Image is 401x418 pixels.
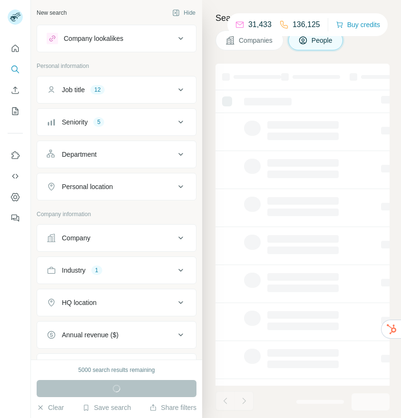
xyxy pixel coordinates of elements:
[37,403,64,412] button: Clear
[166,6,202,20] button: Hide
[62,330,118,340] div: Annual revenue ($)
[91,266,102,275] div: 1
[336,18,380,31] button: Buy credits
[37,111,196,133] button: Seniority5
[8,189,23,206] button: Dashboard
[62,117,88,127] div: Seniority
[62,298,97,307] div: HQ location
[293,19,320,30] p: 136,125
[37,78,196,101] button: Job title12
[37,62,196,70] p: Personal information
[62,266,86,275] div: Industry
[62,182,113,191] div: Personal location
[37,259,196,282] button: Industry1
[90,85,104,94] div: 12
[37,210,196,218] p: Company information
[8,103,23,120] button: My lists
[312,36,333,45] span: People
[37,227,196,249] button: Company
[8,82,23,99] button: Enrich CSV
[37,143,196,166] button: Department
[93,118,104,126] div: 5
[64,34,123,43] div: Company lookalikes
[215,11,390,25] h4: Search
[37,9,67,17] div: New search
[37,291,196,314] button: HQ location
[8,40,23,57] button: Quick start
[8,209,23,227] button: Feedback
[37,356,196,379] button: Employees (size)9
[62,233,90,243] div: Company
[82,403,131,412] button: Save search
[149,403,196,412] button: Share filters
[62,85,85,95] div: Job title
[37,175,196,198] button: Personal location
[37,323,196,346] button: Annual revenue ($)
[37,27,196,50] button: Company lookalikes
[62,150,97,159] div: Department
[78,366,155,374] div: 5000 search results remaining
[8,147,23,164] button: Use Surfe on LinkedIn
[239,36,274,45] span: Companies
[248,19,272,30] p: 31,433
[8,168,23,185] button: Use Surfe API
[8,61,23,78] button: Search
